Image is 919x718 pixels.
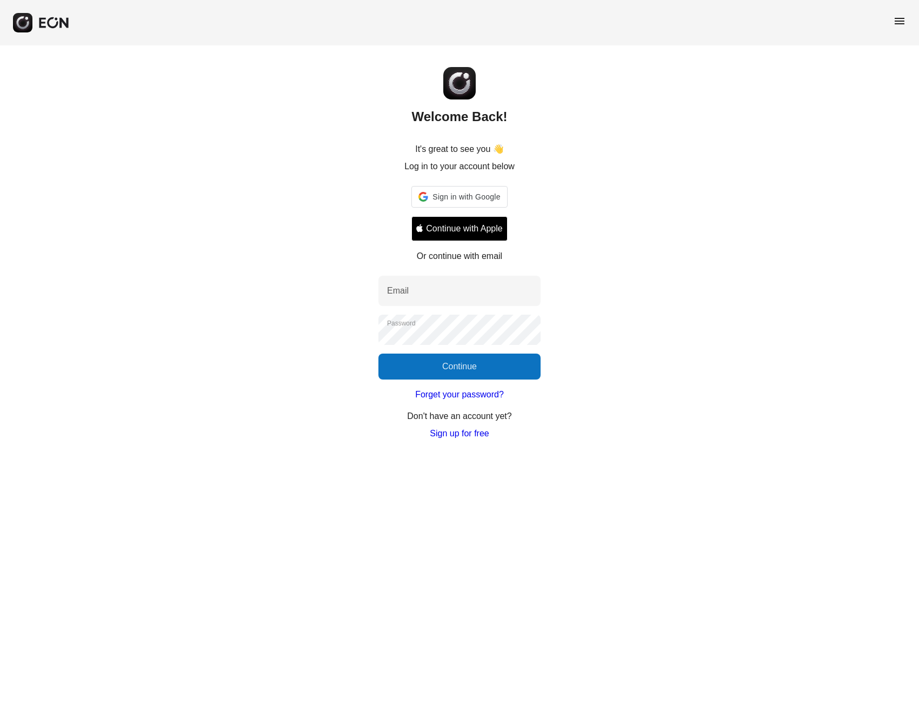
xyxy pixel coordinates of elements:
h2: Welcome Back! [412,108,508,125]
p: Or continue with email [417,250,502,263]
button: Continue [378,354,541,380]
div: Sign in with Google [411,186,507,208]
p: Don't have an account yet? [407,410,511,423]
p: It's great to see you 👋 [415,143,504,156]
span: menu [893,15,906,28]
label: Email [387,284,409,297]
a: Sign up for free [430,427,489,440]
label: Password [387,319,416,328]
a: Forget your password? [415,388,504,401]
span: Sign in with Google [432,190,500,203]
button: Signin with apple ID [411,216,507,241]
p: Log in to your account below [404,160,515,173]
